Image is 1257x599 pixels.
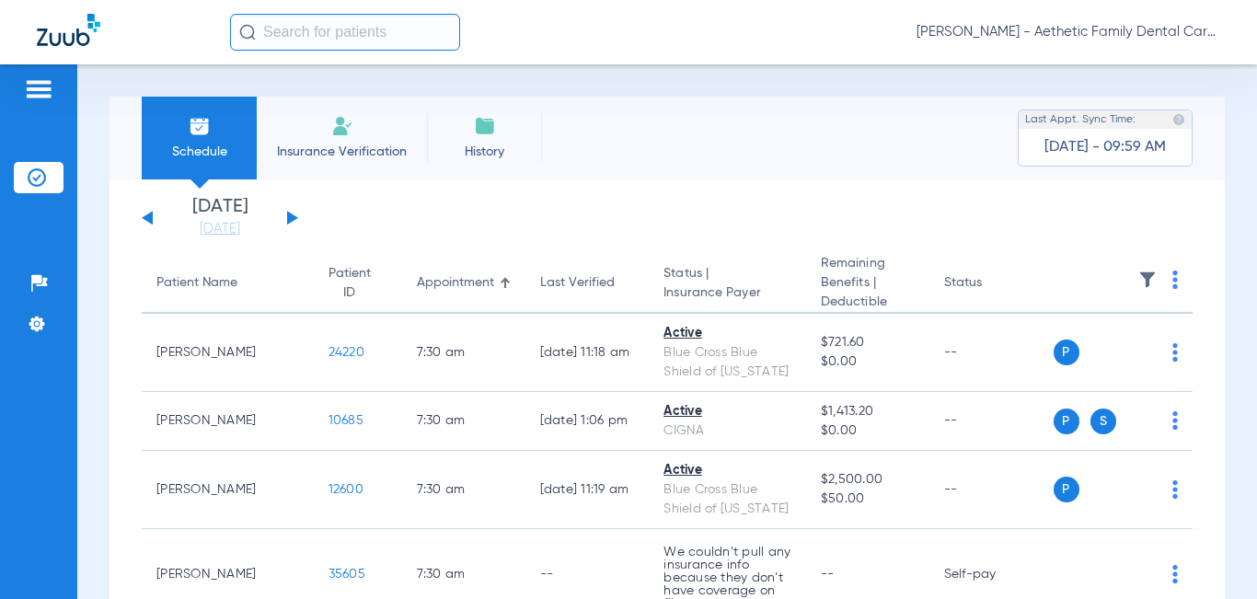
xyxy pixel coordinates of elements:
a: [DATE] [165,220,275,238]
div: Patient Name [156,273,299,293]
span: $0.00 [821,352,915,372]
img: last sync help info [1172,113,1185,126]
div: Patient ID [329,264,371,303]
td: [DATE] 11:19 AM [525,451,650,529]
img: filter.svg [1138,271,1157,289]
span: 24220 [329,346,364,359]
span: -- [821,568,835,581]
div: Last Verified [540,273,635,293]
input: Search for patients [230,14,460,51]
span: $1,413.20 [821,402,915,421]
td: -- [929,314,1054,392]
div: Active [663,402,791,421]
span: P [1054,409,1079,434]
span: 10685 [329,414,363,427]
span: $0.00 [821,421,915,441]
span: Insurance Payer [663,283,791,303]
div: Blue Cross Blue Shield of [US_STATE] [663,343,791,382]
span: 35605 [329,568,365,581]
div: Blue Cross Blue Shield of [US_STATE] [663,480,791,519]
td: -- [929,392,1054,451]
div: Patient Name [156,273,237,293]
td: [DATE] 11:18 AM [525,314,650,392]
td: [PERSON_NAME] [142,314,314,392]
span: History [441,143,528,161]
td: [DATE] 1:06 PM [525,392,650,451]
img: History [474,115,496,137]
span: Insurance Verification [271,143,413,161]
span: P [1054,340,1079,365]
div: Patient ID [329,264,387,303]
div: CIGNA [663,421,791,441]
span: Schedule [156,143,243,161]
img: group-dot-blue.svg [1172,271,1178,289]
div: Active [663,324,791,343]
div: Last Verified [540,273,615,293]
img: group-dot-blue.svg [1172,343,1178,362]
span: P [1054,477,1079,502]
td: 7:30 AM [402,314,525,392]
div: Active [663,461,791,480]
img: hamburger-icon [24,78,53,100]
img: Manual Insurance Verification [331,115,353,137]
span: [PERSON_NAME] - Aethetic Family Dental Care ([GEOGRAPHIC_DATA]) [917,23,1220,41]
td: 7:30 AM [402,451,525,529]
img: group-dot-blue.svg [1172,411,1178,430]
img: Search Icon [239,24,256,40]
iframe: Chat Widget [1165,511,1257,599]
td: [PERSON_NAME] [142,392,314,451]
th: Status [929,254,1054,314]
span: 12600 [329,483,363,496]
img: group-dot-blue.svg [1172,480,1178,499]
td: [PERSON_NAME] [142,451,314,529]
li: [DATE] [165,198,275,238]
img: Zuub Logo [37,14,100,46]
td: -- [929,451,1054,529]
th: Status | [649,254,806,314]
div: Appointment [417,273,511,293]
th: Remaining Benefits | [806,254,929,314]
td: 7:30 AM [402,392,525,451]
span: $50.00 [821,490,915,509]
span: Last Appt. Sync Time: [1025,110,1136,129]
span: $2,500.00 [821,470,915,490]
span: $721.60 [821,333,915,352]
img: Schedule [189,115,211,137]
span: [DATE] - 09:59 AM [1044,138,1166,156]
span: Deductible [821,293,915,312]
div: Appointment [417,273,494,293]
span: S [1090,409,1116,434]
